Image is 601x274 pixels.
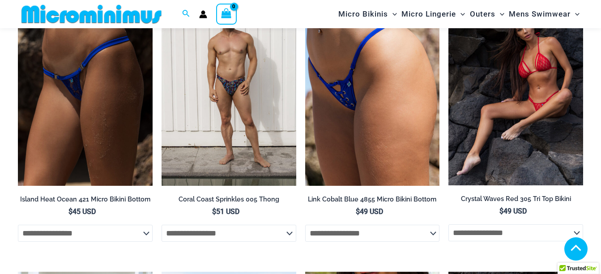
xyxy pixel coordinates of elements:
[448,195,583,203] h2: Crystal Waves Red 305 Tri Top Bikini
[571,3,580,26] span: Menu Toggle
[336,3,399,26] a: Micro BikinisMenu ToggleMenu Toggle
[18,195,153,207] a: Island Heat Ocean 421 Micro Bikini Bottom
[499,207,503,215] span: $
[162,195,296,207] a: Coral Coast Sprinkles 005 Thong
[199,10,207,18] a: Account icon link
[356,207,360,216] span: $
[401,3,456,26] span: Micro Lingerie
[18,4,165,24] img: MM SHOP LOGO FLAT
[182,9,190,20] a: Search icon link
[456,3,465,26] span: Menu Toggle
[18,195,153,204] h2: Island Heat Ocean 421 Micro Bikini Bottom
[162,195,296,204] h2: Coral Coast Sprinkles 005 Thong
[338,3,388,26] span: Micro Bikinis
[468,3,507,26] a: OutersMenu ToggleMenu Toggle
[212,207,216,216] span: $
[68,207,72,216] span: $
[509,3,571,26] span: Mens Swimwear
[507,3,582,26] a: Mens SwimwearMenu ToggleMenu Toggle
[470,3,495,26] span: Outers
[499,207,527,215] bdi: 49 USD
[495,3,504,26] span: Menu Toggle
[305,195,440,204] h2: Link Cobalt Blue 4855 Micro Bikini Bottom
[356,207,383,216] bdi: 49 USD
[212,207,239,216] bdi: 51 USD
[388,3,397,26] span: Menu Toggle
[448,195,583,206] a: Crystal Waves Red 305 Tri Top Bikini
[399,3,467,26] a: Micro LingerieMenu ToggleMenu Toggle
[216,4,237,24] a: View Shopping Cart, empty
[305,195,440,207] a: Link Cobalt Blue 4855 Micro Bikini Bottom
[335,1,583,27] nav: Site Navigation
[68,207,96,216] bdi: 45 USD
